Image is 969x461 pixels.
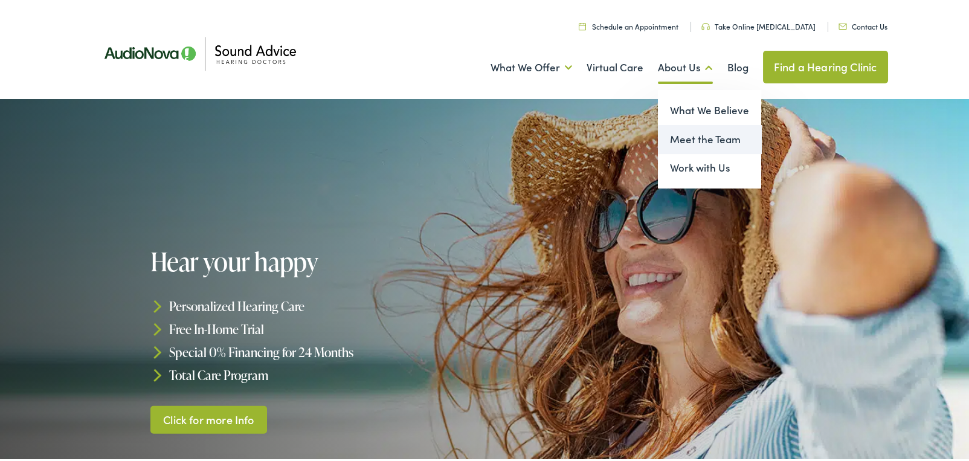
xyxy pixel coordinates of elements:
[491,43,572,88] a: What We Offer
[658,43,713,88] a: About Us
[150,315,489,338] li: Free In-Home Trial
[587,43,643,88] a: Virtual Care
[839,21,847,27] img: Icon representing mail communication in a unique green color, indicative of contact or communicat...
[658,123,761,152] a: Meet the Team
[150,403,268,431] a: Click for more Info
[150,245,489,273] h1: Hear your happy
[763,48,888,81] a: Find a Hearing Clinic
[727,43,748,88] a: Blog
[150,338,489,361] li: Special 0% Financing for 24 Months
[579,19,678,29] a: Schedule an Appointment
[701,19,816,29] a: Take Online [MEDICAL_DATA]
[839,19,887,29] a: Contact Us
[579,20,586,28] img: Calendar icon in a unique green color, symbolizing scheduling or date-related features.
[150,361,489,384] li: Total Care Program
[150,292,489,315] li: Personalized Hearing Care
[658,94,761,123] a: What We Believe
[701,21,710,28] img: Headphone icon in a unique green color, suggesting audio-related services or features.
[658,151,761,180] a: Work with Us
